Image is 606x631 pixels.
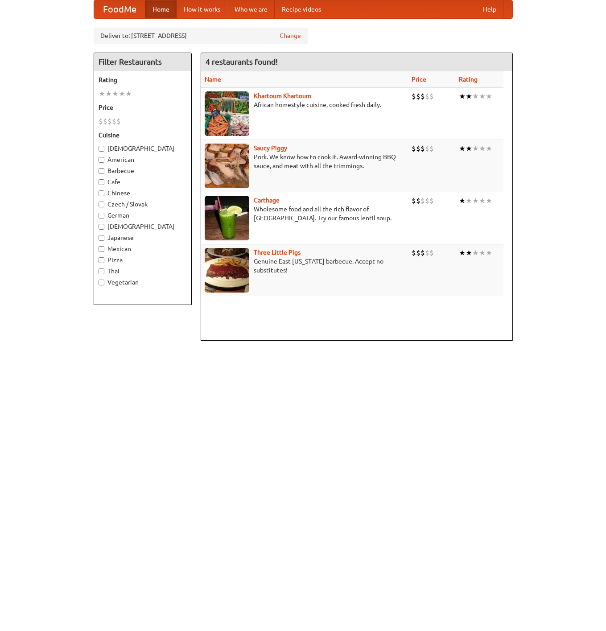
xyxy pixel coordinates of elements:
[479,91,486,101] li: ★
[425,196,429,206] li: $
[254,249,301,256] a: Three Little Pigs
[479,196,486,206] li: ★
[205,257,404,275] p: Genuine East [US_STATE] barbecue. Accept no substitutes!
[486,144,492,153] li: ★
[466,196,472,206] li: ★
[227,0,275,18] a: Who we are
[479,248,486,258] li: ★
[205,91,249,136] img: khartoum.jpg
[412,196,416,206] li: $
[116,116,121,126] li: $
[99,179,104,185] input: Cafe
[99,190,104,196] input: Chinese
[99,233,187,242] label: Japanese
[205,248,249,293] img: littlepigs.jpg
[205,205,404,223] p: Wholesome food and all the rich flavor of [GEOGRAPHIC_DATA]. Try our famous lentil soup.
[416,91,420,101] li: $
[94,53,191,71] h4: Filter Restaurants
[112,116,116,126] li: $
[99,166,187,175] label: Barbecue
[99,168,104,174] input: Barbecue
[94,28,308,44] div: Deliver to: [STREET_ADDRESS]
[476,0,503,18] a: Help
[119,89,125,99] li: ★
[99,144,187,153] label: [DEMOGRAPHIC_DATA]
[459,76,478,83] a: Rating
[99,75,187,84] h5: Rating
[99,131,187,140] h5: Cuisine
[420,196,425,206] li: $
[486,91,492,101] li: ★
[486,248,492,258] li: ★
[472,196,479,206] li: ★
[99,116,103,126] li: $
[99,224,104,230] input: [DEMOGRAPHIC_DATA]
[94,0,145,18] a: FoodMe
[99,278,187,287] label: Vegetarian
[425,248,429,258] li: $
[486,196,492,206] li: ★
[459,91,466,101] li: ★
[429,144,434,153] li: $
[425,144,429,153] li: $
[205,153,404,170] p: Pork. We know how to cook it. Award-winning BBQ sauce, and meat with all the trimmings.
[472,91,479,101] li: ★
[99,256,187,264] label: Pizza
[425,91,429,101] li: $
[429,91,434,101] li: $
[472,144,479,153] li: ★
[99,157,104,163] input: American
[99,280,104,285] input: Vegetarian
[466,91,472,101] li: ★
[275,0,328,18] a: Recipe videos
[416,248,420,258] li: $
[420,248,425,258] li: $
[99,177,187,186] label: Cafe
[99,244,187,253] label: Mexican
[145,0,177,18] a: Home
[103,116,107,126] li: $
[412,248,416,258] li: $
[99,200,187,209] label: Czech / Slovak
[205,196,249,240] img: carthage.jpg
[99,246,104,252] input: Mexican
[429,196,434,206] li: $
[99,222,187,231] label: [DEMOGRAPHIC_DATA]
[99,103,187,112] h5: Price
[99,268,104,274] input: Thai
[205,100,404,109] p: African homestyle cuisine, cooked fresh daily.
[412,144,416,153] li: $
[99,202,104,207] input: Czech / Slovak
[280,31,301,40] a: Change
[99,146,104,152] input: [DEMOGRAPHIC_DATA]
[99,155,187,164] label: American
[177,0,227,18] a: How it works
[205,144,249,188] img: saucy.jpg
[254,197,280,204] a: Carthage
[459,144,466,153] li: ★
[429,248,434,258] li: $
[112,89,119,99] li: ★
[479,144,486,153] li: ★
[459,196,466,206] li: ★
[459,248,466,258] li: ★
[416,196,420,206] li: $
[466,144,472,153] li: ★
[254,144,287,152] a: Saucy Piggy
[99,235,104,241] input: Japanese
[205,76,221,83] a: Name
[472,248,479,258] li: ★
[206,58,278,66] ng-pluralize: 4 restaurants found!
[99,89,105,99] li: ★
[125,89,132,99] li: ★
[107,116,112,126] li: $
[99,211,187,220] label: German
[254,92,311,99] a: Khartoum Khartoum
[416,144,420,153] li: $
[412,91,416,101] li: $
[412,76,426,83] a: Price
